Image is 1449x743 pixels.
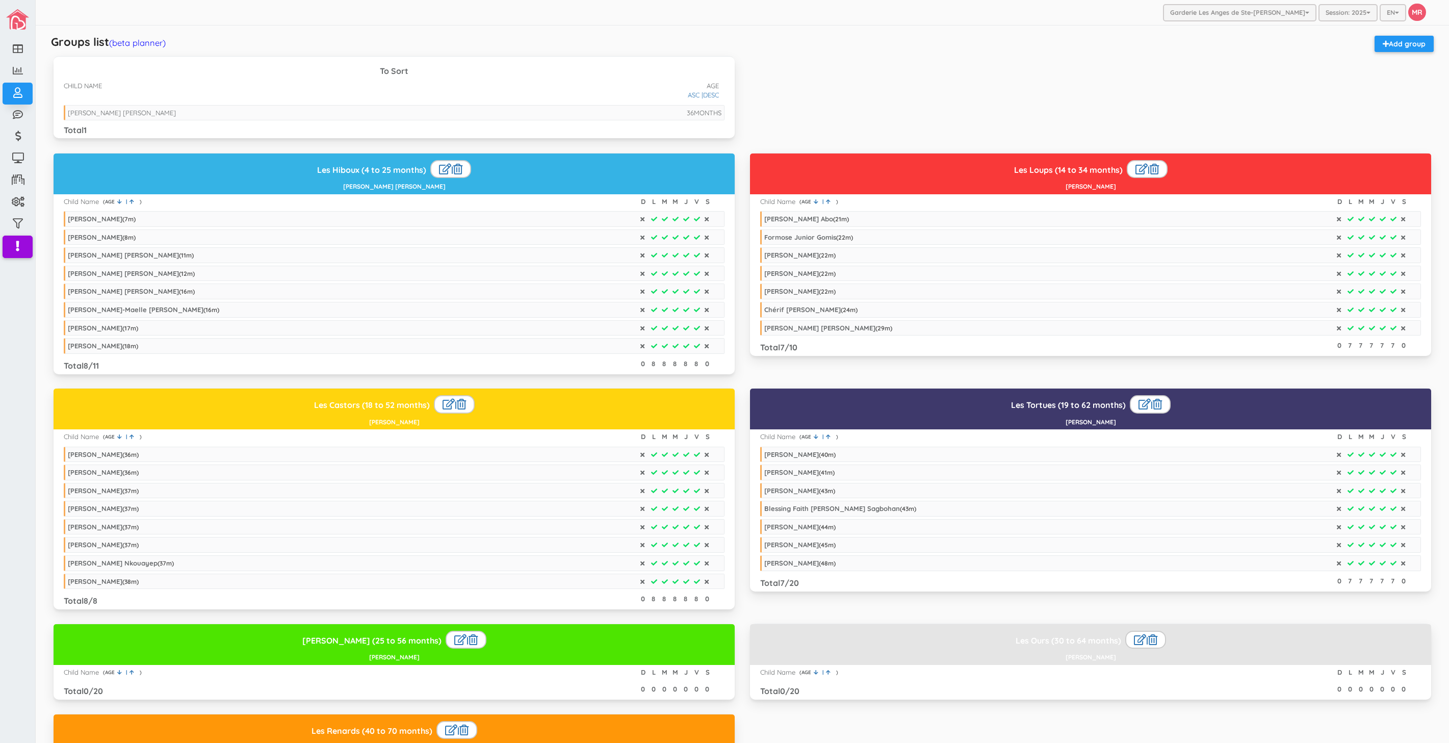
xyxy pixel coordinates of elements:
[109,37,166,48] a: (beta planner)
[754,395,1427,414] h3: Les Tortues (19 to 62 months)
[68,215,136,223] div: [PERSON_NAME]
[1368,197,1376,207] div: M
[6,9,29,30] img: image
[760,343,797,352] h3: Total /10
[84,686,89,696] span: 0
[1400,341,1407,350] div: 0
[639,432,647,442] div: D
[682,197,690,207] div: J
[117,669,130,676] a: |
[801,433,814,441] span: AGE
[181,288,187,295] span: 16
[140,198,142,206] span: )
[68,324,138,332] div: [PERSON_NAME]
[1367,576,1375,586] div: 7
[836,234,853,241] span: ( m)
[1357,576,1364,586] div: 7
[639,594,646,604] div: 0
[836,669,838,676] span: )
[68,468,139,476] div: [PERSON_NAME]
[124,342,131,350] span: 18
[821,288,828,295] span: 22
[660,594,668,604] div: 8
[819,559,836,567] span: ( m)
[693,432,701,442] div: V
[436,721,477,739] div: |
[703,90,724,100] a: DESC
[754,631,1427,649] h3: Les Ours (30 to 64 months)
[1130,395,1171,414] div: |
[820,198,826,205] span: |
[1389,576,1396,586] div: 7
[140,433,142,441] span: )
[1346,341,1354,350] div: 7
[68,559,174,567] div: [PERSON_NAME] Nkouayep
[833,215,849,223] span: ( m)
[1335,576,1343,586] div: 0
[124,523,131,531] span: 37
[639,684,646,694] div: 0
[1347,432,1354,442] div: L
[68,450,139,458] div: [PERSON_NAME]
[1378,576,1386,586] div: 7
[124,487,131,495] span: 37
[660,684,668,694] div: 0
[58,419,731,425] h5: [PERSON_NAME]
[124,505,131,513] span: 37
[1389,684,1396,694] div: 0
[1367,341,1375,350] div: 7
[819,469,835,476] span: ( m)
[1357,341,1364,350] div: 7
[122,487,139,495] span: ( m)
[64,668,99,677] div: Child Name
[1346,576,1354,586] div: 7
[819,523,836,531] span: ( m)
[181,270,187,277] span: 12
[179,251,194,259] span: ( m)
[877,324,885,332] span: 29
[650,594,657,604] div: 8
[1400,197,1408,207] div: S
[671,594,679,604] div: 8
[819,451,836,458] span: ( m)
[764,251,836,259] div: [PERSON_NAME]
[1389,432,1397,442] div: V
[1389,668,1397,677] div: V
[799,669,801,676] span: (
[51,36,166,48] h5: Groups list
[764,215,849,223] div: [PERSON_NAME] Abo
[843,306,850,314] span: 24
[821,270,828,277] span: 22
[64,432,99,442] div: Child Name
[682,594,689,604] div: 8
[64,197,99,207] div: Child Name
[1368,668,1376,677] div: M
[122,215,136,223] span: ( m)
[650,668,658,677] div: L
[835,215,841,223] span: 21
[124,451,131,458] span: 36
[122,451,139,458] span: ( m)
[819,288,836,295] span: ( m)
[814,198,826,206] a: |
[68,305,219,314] div: [PERSON_NAME]-Maelle [PERSON_NAME]
[446,631,486,649] div: |
[158,559,174,567] span: ( m)
[140,669,142,676] span: )
[68,342,138,350] div: [PERSON_NAME]
[707,81,724,91] span: AGE
[103,198,105,206] span: (
[124,215,128,223] span: 7
[434,395,475,414] div: |
[117,198,130,206] a: |
[799,198,801,206] span: (
[58,721,731,739] h3: Les Renards (40 to 70 months)
[650,359,657,369] div: 8
[1346,684,1354,694] div: 0
[179,270,195,277] span: ( m)
[819,270,836,277] span: ( m)
[754,160,1427,178] h3: Les Loups (14 to 34 months)
[692,684,700,694] div: 0
[836,433,838,441] span: )
[64,67,724,76] h3: To Sort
